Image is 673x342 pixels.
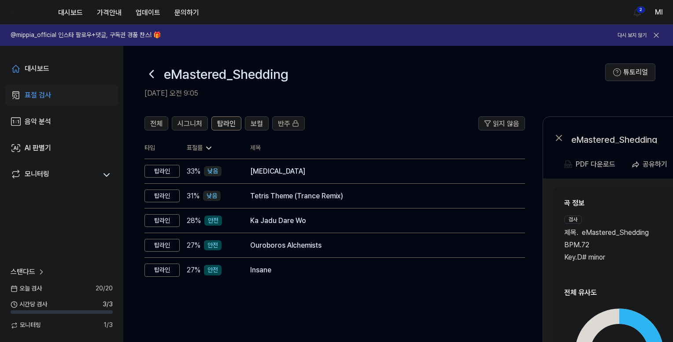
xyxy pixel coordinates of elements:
div: 모니터링 [25,169,49,181]
h1: eMastered_Shedding [164,65,288,83]
span: 탑라인 [217,119,236,129]
a: 스탠다드 [11,267,46,277]
button: 시그니처 [172,116,208,130]
a: 업데이트 [129,0,167,25]
span: 모니터링 [11,321,41,330]
div: AI 판별기 [25,143,51,153]
div: 2 [636,6,645,13]
img: logo [11,9,42,16]
div: 탑라인 [144,239,180,252]
img: PDF Download [564,160,572,168]
div: Ouroboros Alchemists [250,240,511,251]
span: 33 % [187,166,200,177]
span: 시간당 검사 [11,300,47,309]
h2: [DATE] 오전 9:05 [144,88,605,99]
th: 제목 [250,138,525,159]
button: 문의하기 [167,4,206,22]
th: 타입 [144,138,180,159]
button: 알림2 [630,5,644,19]
button: 보컬 [245,116,269,130]
a: 표절 검사 [5,85,118,106]
h1: @mippia_official 인스타 팔로우+댓글, 구독권 경품 찬스! 🎁 [11,31,161,40]
div: 안전 [204,240,222,251]
div: 표절 검사 [25,90,51,100]
a: AI 판별기 [5,138,118,159]
span: 시그니처 [177,119,202,129]
span: 27 % [187,265,200,275]
span: 전체 [150,119,163,129]
button: 다시 보지 않기 [618,32,647,39]
span: 오늘 검사 [11,284,42,293]
button: 가격안내 [90,4,129,22]
div: PDF 다운로드 [576,159,615,170]
div: 안전 [204,216,222,226]
span: 28 % [187,216,201,226]
span: 1 / 3 [104,321,113,330]
button: 업데이트 [129,4,167,22]
div: 대시보드 [25,63,49,74]
div: Ka Jadu Dare Wo [250,216,511,226]
a: 대시보드 [5,58,118,79]
button: 반주 [272,116,305,130]
span: 31 % [187,191,200,201]
div: 탑라인 [144,214,180,227]
div: [MEDICAL_DATA] [250,166,511,177]
a: 모니터링 [11,169,97,181]
span: 읽지 않음 [493,119,519,129]
div: 탑라인 [144,165,180,178]
button: 대시보드 [51,4,90,22]
button: 튜토리얼 [605,63,655,81]
img: 알림 [632,7,643,18]
span: 3 / 3 [103,300,113,309]
div: 음악 분석 [25,116,51,127]
div: 낮음 [204,166,222,177]
span: 보컬 [251,119,263,129]
div: Tetris Theme (Trance Remix) [250,191,511,201]
span: 27 % [187,240,200,251]
button: PDF 다운로드 [562,156,617,173]
span: 스탠다드 [11,267,35,277]
div: 탑라인 [144,190,180,203]
span: 반주 [278,119,290,129]
button: 탑라인 [211,116,241,130]
div: 공유하기 [643,159,667,170]
div: Insane [250,265,511,275]
span: 20 / 20 [96,284,113,293]
div: 표절률 [187,144,236,152]
span: eMastered_Shedding [582,227,649,238]
button: 읽지 않음 [478,116,525,130]
div: 검사 [564,216,582,224]
div: 탑라인 [144,264,180,277]
a: 음악 분석 [5,111,118,132]
button: 전체 [144,116,168,130]
div: 낮음 [203,191,221,201]
div: 안전 [204,265,222,275]
span: 제목 . [564,227,578,238]
button: Ml [655,7,662,18]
